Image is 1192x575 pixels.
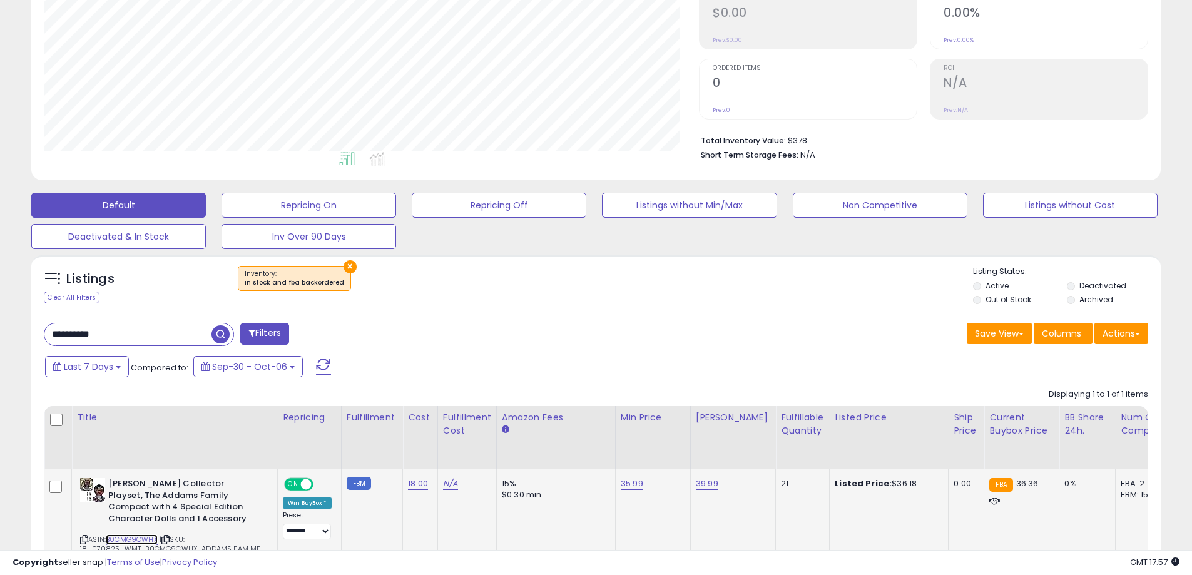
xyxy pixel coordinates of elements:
span: Ordered Items [713,65,917,72]
label: Out of Stock [986,294,1031,305]
button: Default [31,193,206,218]
b: Total Inventory Value: [701,135,786,146]
span: Last 7 Days [64,360,113,373]
span: 2025-10-14 17:57 GMT [1130,556,1179,568]
label: Active [986,280,1009,291]
button: Filters [240,323,289,345]
a: Privacy Policy [162,556,217,568]
span: Sep-30 - Oct-06 [212,360,287,373]
button: Actions [1094,323,1148,344]
a: Terms of Use [107,556,160,568]
div: Fulfillable Quantity [781,411,824,437]
span: OFF [312,479,332,490]
div: 0.00 [954,478,974,489]
img: 51-l4m-0jYL._SL40_.jpg [80,478,105,502]
h5: Listings [66,270,115,288]
span: 36.36 [1016,477,1039,489]
h2: 0 [713,76,917,93]
small: Prev: 0 [713,106,730,114]
label: Archived [1079,294,1113,305]
div: 0% [1064,478,1106,489]
button: Repricing On [222,193,396,218]
div: $36.18 [835,478,939,489]
label: Deactivated [1079,280,1126,291]
a: B0CMG9CWHX [106,534,158,545]
li: $378 [701,132,1139,147]
button: Non Competitive [793,193,967,218]
button: × [344,260,357,273]
div: seller snap | | [13,557,217,569]
button: Repricing Off [412,193,586,218]
div: Preset: [283,511,332,539]
small: Amazon Fees. [502,424,509,435]
span: | SKU: 18_070825_WMT_B0CMG9CWHX_ADDAMS FAM MF [80,534,260,553]
b: [PERSON_NAME] Collector Playset, The Addams Family Compact with 4 Special Edition Character Dolls... [108,478,260,527]
small: FBA [989,478,1012,492]
h2: N/A [944,76,1148,93]
a: 39.99 [696,477,718,490]
h2: $0.00 [713,6,917,23]
div: 21 [781,478,820,489]
h2: 0.00% [944,6,1148,23]
div: Repricing [283,411,336,424]
div: Win BuyBox * [283,497,332,509]
button: Deactivated & In Stock [31,224,206,249]
span: Columns [1042,327,1081,340]
span: ROI [944,65,1148,72]
div: Amazon Fees [502,411,610,424]
span: ON [285,479,301,490]
div: Clear All Filters [44,292,99,303]
button: Last 7 Days [45,356,129,377]
a: 35.99 [621,477,643,490]
div: Displaying 1 to 1 of 1 items [1049,389,1148,400]
a: 18.00 [408,477,428,490]
small: FBM [347,477,371,490]
div: Listed Price [835,411,943,424]
div: Fulfillment Cost [443,411,491,437]
small: Prev: N/A [944,106,968,114]
strong: Copyright [13,556,58,568]
div: Ship Price [954,411,979,437]
div: in stock and fba backordered [245,278,344,287]
button: Columns [1034,323,1093,344]
div: Title [77,411,272,424]
button: Sep-30 - Oct-06 [193,356,303,377]
div: 15% [502,478,606,489]
div: Fulfillment [347,411,397,424]
b: Short Term Storage Fees: [701,150,798,160]
div: [PERSON_NAME] [696,411,770,424]
p: Listing States: [973,266,1161,278]
div: BB Share 24h. [1064,411,1110,437]
div: Current Buybox Price [989,411,1054,437]
span: Inventory : [245,269,344,288]
span: Compared to: [131,362,188,374]
button: Inv Over 90 Days [222,224,396,249]
div: $0.30 min [502,489,606,501]
b: Listed Price: [835,477,892,489]
div: Num of Comp. [1121,411,1166,437]
button: Save View [967,323,1032,344]
small: Prev: 0.00% [944,36,974,44]
span: N/A [800,149,815,161]
small: Prev: $0.00 [713,36,742,44]
button: Listings without Min/Max [602,193,777,218]
a: N/A [443,477,458,490]
div: FBM: 15 [1121,489,1162,501]
button: Listings without Cost [983,193,1158,218]
div: FBA: 2 [1121,478,1162,489]
div: Cost [408,411,432,424]
div: Min Price [621,411,685,424]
